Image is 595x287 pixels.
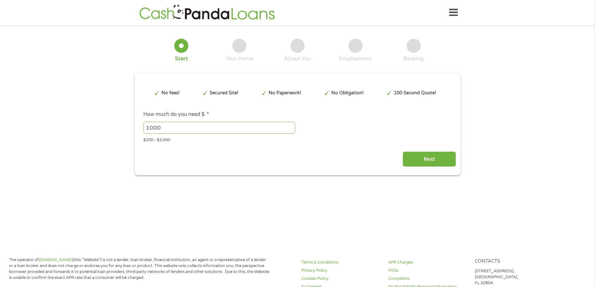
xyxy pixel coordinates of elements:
[403,151,456,167] input: Next
[388,268,468,274] a: FAQs
[301,260,381,265] a: Terms & Conditions
[301,268,381,274] a: Privacy Policy
[210,90,238,96] p: Secured Site!
[475,259,554,265] h4: Contacts
[388,276,468,282] a: Complaints
[403,55,424,62] div: Banking
[284,55,311,62] div: About You
[301,276,381,282] a: Cookies Policy
[175,55,188,62] div: Start
[269,90,301,96] p: No Paperwork!
[137,4,277,22] img: GetLoanNow Logo
[143,135,451,143] div: $200 - $3,000
[226,55,254,62] div: Your Home
[475,268,554,286] p: [STREET_ADDRESS], [GEOGRAPHIC_DATA], FL 32804.
[39,257,73,262] a: [DOMAIN_NAME]
[9,257,270,281] p: The operator of (this “Website”) is not a lender, loan broker, financial institution, an agent or...
[161,90,180,96] p: No fees!
[394,90,436,96] p: 100 Second Quote!
[388,260,468,265] a: APR Charges
[339,55,372,62] div: Employment
[331,90,364,96] p: No Obligation!
[143,111,209,118] label: How much do you need $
